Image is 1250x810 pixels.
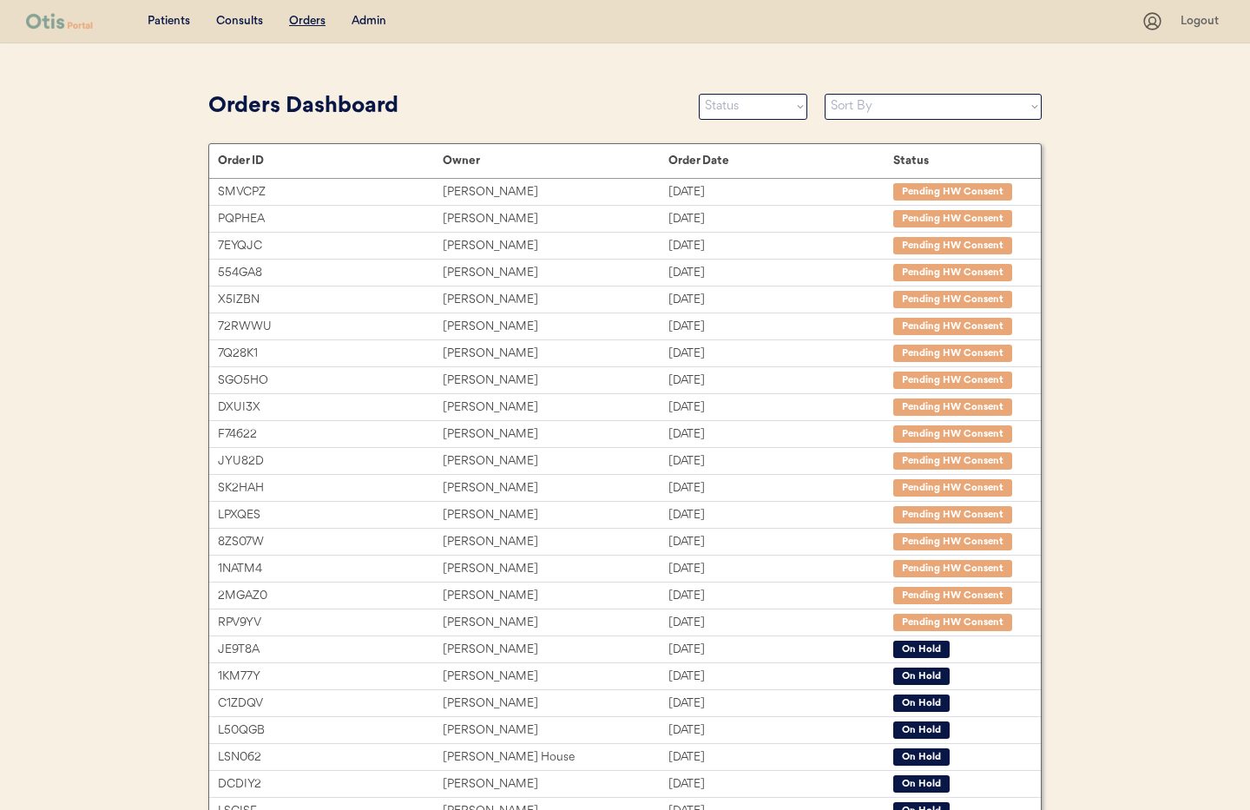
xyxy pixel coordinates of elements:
div: [PERSON_NAME] [443,559,668,579]
div: LPXQES [218,505,443,525]
div: [PERSON_NAME] House [443,747,668,767]
div: [DATE] [668,586,893,606]
div: [DATE] [668,721,893,741]
div: DXUI3X [218,398,443,418]
div: [PERSON_NAME] [443,263,668,283]
div: [DATE] [668,640,893,660]
div: SMVCPZ [218,182,443,202]
div: [PERSON_NAME] [443,640,668,660]
div: [DATE] [668,425,893,445]
div: Logout [1181,13,1224,30]
div: Patients [148,13,190,30]
u: Orders [289,15,326,27]
div: [DATE] [668,774,893,794]
div: [PERSON_NAME] [443,613,668,633]
div: JE9T8A [218,640,443,660]
div: [DATE] [668,532,893,552]
div: 1KM77Y [218,667,443,687]
div: [DATE] [668,344,893,364]
div: 2MGAZ0 [218,586,443,606]
div: L50QGB [218,721,443,741]
div: Order Date [668,154,893,168]
div: 7Q28K1 [218,344,443,364]
div: C1ZDQV [218,694,443,714]
div: [DATE] [668,236,893,256]
div: Status [893,154,1023,168]
div: [DATE] [668,290,893,310]
div: Owner [443,154,668,168]
div: [DATE] [668,317,893,337]
div: [PERSON_NAME] [443,505,668,525]
div: [DATE] [668,263,893,283]
div: Order ID [218,154,443,168]
div: 8ZS07W [218,532,443,552]
div: [PERSON_NAME] [443,532,668,552]
div: [DATE] [668,747,893,767]
div: [PERSON_NAME] [443,721,668,741]
div: [DATE] [668,478,893,498]
div: SK2HAH [218,478,443,498]
div: LSN062 [218,747,443,767]
div: [DATE] [668,559,893,579]
div: [PERSON_NAME] [443,451,668,471]
div: [DATE] [668,505,893,525]
div: SGO5HO [218,371,443,391]
div: [PERSON_NAME] [443,425,668,445]
div: [PERSON_NAME] [443,236,668,256]
div: 554GA8 [218,263,443,283]
div: [PERSON_NAME] [443,586,668,606]
div: Orders Dashboard [208,90,681,123]
div: [PERSON_NAME] [443,344,668,364]
div: [PERSON_NAME] [443,209,668,229]
div: Consults [216,13,263,30]
div: [DATE] [668,694,893,714]
div: [PERSON_NAME] [443,182,668,202]
div: [DATE] [668,182,893,202]
div: X5IZBN [218,290,443,310]
div: [PERSON_NAME] [443,290,668,310]
div: Admin [352,13,386,30]
div: [DATE] [668,451,893,471]
div: F74622 [218,425,443,445]
div: 7EYQJC [218,236,443,256]
div: [PERSON_NAME] [443,478,668,498]
div: JYU82D [218,451,443,471]
div: DCDIY2 [218,774,443,794]
div: 72RWWU [218,317,443,337]
div: PQPHEA [218,209,443,229]
div: [PERSON_NAME] [443,694,668,714]
div: [PERSON_NAME] [443,774,668,794]
div: RPV9YV [218,613,443,633]
div: [PERSON_NAME] [443,317,668,337]
div: 1NATM4 [218,559,443,579]
div: [DATE] [668,209,893,229]
div: [PERSON_NAME] [443,398,668,418]
div: [DATE] [668,613,893,633]
div: [DATE] [668,398,893,418]
div: [DATE] [668,667,893,687]
div: [PERSON_NAME] [443,667,668,687]
div: [DATE] [668,371,893,391]
div: [PERSON_NAME] [443,371,668,391]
